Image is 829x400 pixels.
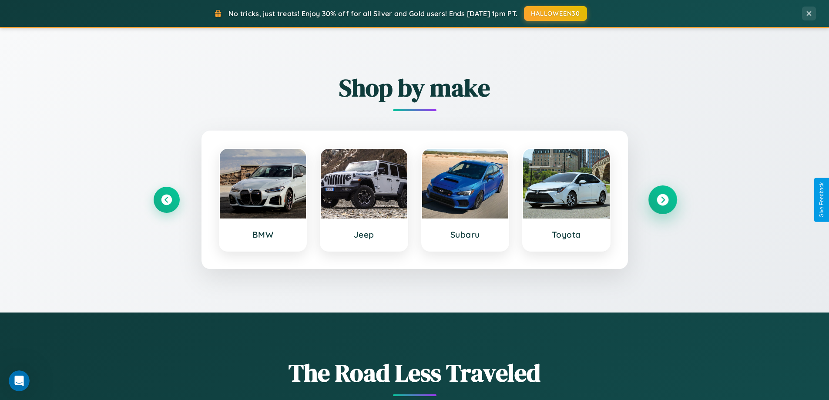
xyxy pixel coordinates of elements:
h3: Subaru [431,229,500,240]
h3: BMW [228,229,298,240]
button: HALLOWEEN30 [524,6,587,21]
h2: Shop by make [154,71,676,104]
span: No tricks, just treats! Enjoy 30% off for all Silver and Gold users! Ends [DATE] 1pm PT. [228,9,517,18]
iframe: Intercom live chat [9,370,30,391]
div: Give Feedback [819,182,825,218]
h3: Toyota [532,229,601,240]
h1: The Road Less Traveled [154,356,676,390]
h3: Jeep [329,229,399,240]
